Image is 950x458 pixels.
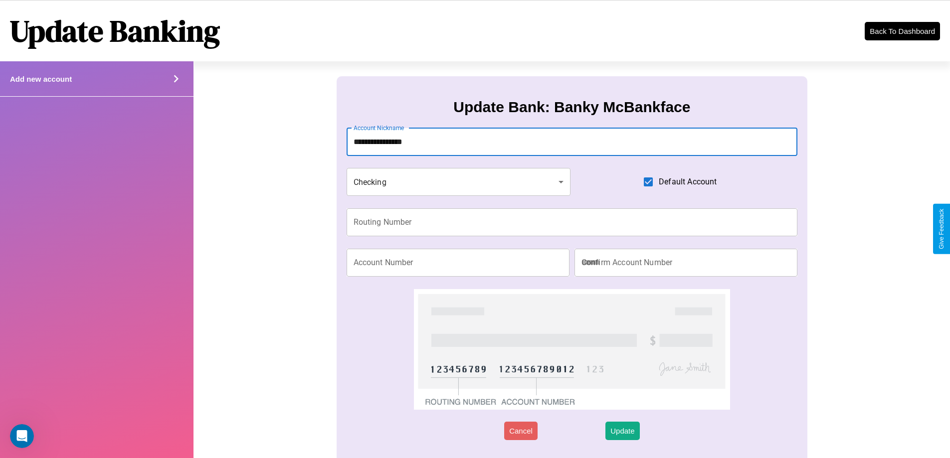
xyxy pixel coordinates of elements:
label: Account Nickname [354,124,404,132]
button: Back To Dashboard [865,22,940,40]
span: Default Account [659,176,717,188]
button: Cancel [504,422,538,440]
button: Update [605,422,639,440]
h3: Update Bank: Banky McBankface [453,99,690,116]
iframe: Intercom live chat [10,424,34,448]
img: check [414,289,730,410]
h1: Update Banking [10,10,220,51]
div: Give Feedback [938,209,945,249]
h4: Add new account [10,75,72,83]
div: Checking [347,168,571,196]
